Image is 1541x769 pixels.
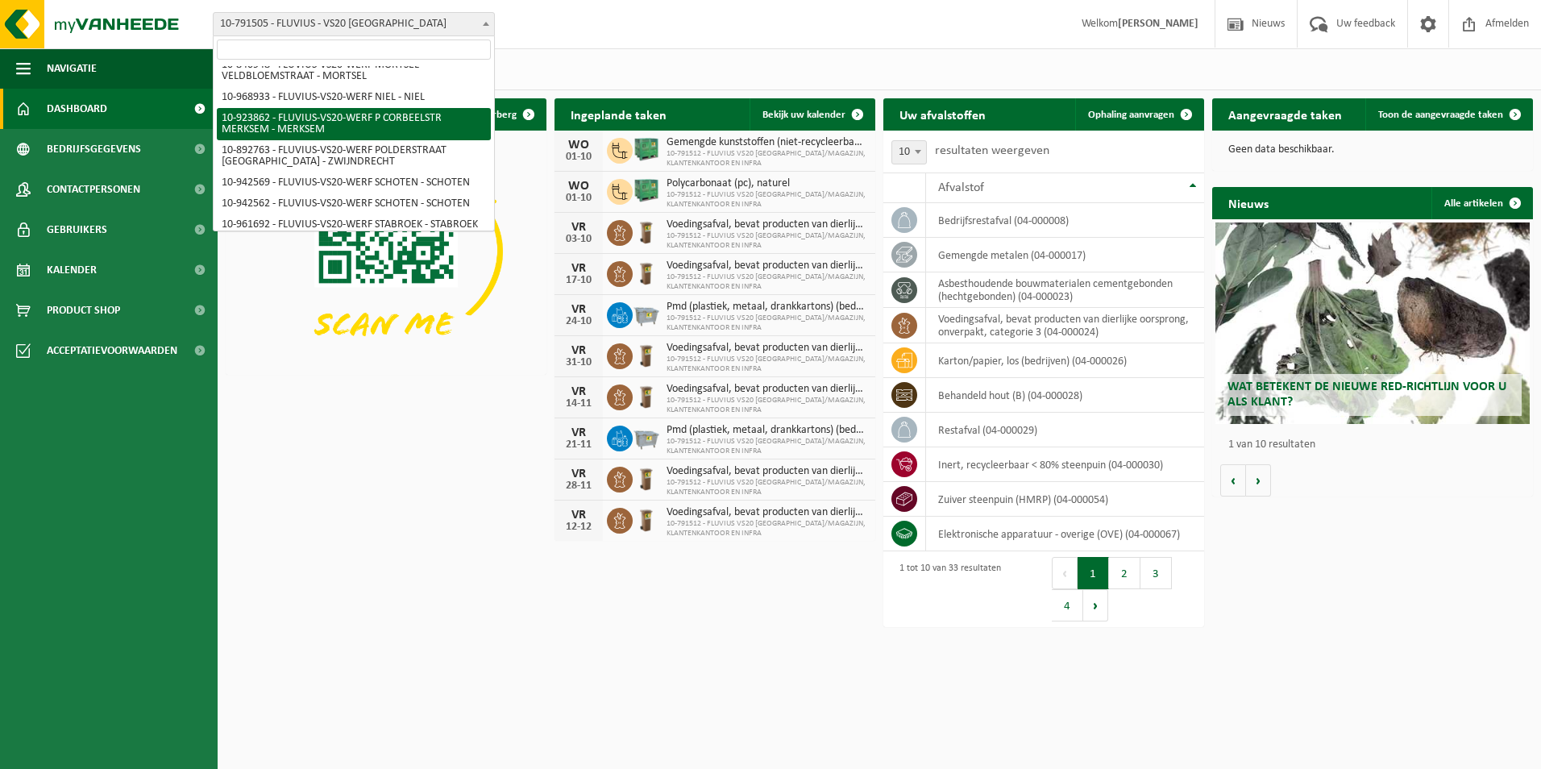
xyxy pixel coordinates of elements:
[891,140,927,164] span: 10
[217,214,491,235] li: 10-961692 - FLUVIUS-VS20-WERF STABROEK - STABROEK
[926,482,1204,517] td: zuiver steenpuin (HMRP) (04-000054)
[217,193,491,214] li: 10-942562 - FLUVIUS-VS20-WERF SCHOTEN - SCHOTEN
[217,173,491,193] li: 10-942569 - FLUVIUS-VS20-WERF SCHOTEN - SCHOTEN
[926,308,1204,343] td: voedingsafval, bevat producten van dierlijke oorsprong, onverpakt, categorie 3 (04-000024)
[47,250,97,290] span: Kalender
[563,316,595,327] div: 24-10
[935,144,1049,157] label: resultaten weergeven
[563,139,595,152] div: WO
[1212,98,1358,130] h2: Aangevraagde taken
[926,343,1204,378] td: karton/papier, los (bedrijven) (04-000026)
[667,301,867,314] span: Pmd (plastiek, metaal, drankkartons) (bedrijven)
[762,110,845,120] span: Bekijk uw kalender
[667,136,867,149] span: Gemengde kunststoffen (niet-recycleerbaar), exclusief pvc
[633,177,660,204] img: PB-HB-1400-HPE-GN-01
[667,260,867,272] span: Voedingsafval, bevat producten van dierlijke oorsprong, onverpakt, categorie 3
[563,275,595,286] div: 17-10
[217,55,491,87] li: 10-840948 - FLUVIUS-VS20-WERF MORTSEL VELDBLOEMSTRAAT - MORTSEL
[563,522,595,533] div: 12-12
[47,129,141,169] span: Bedrijfsgegevens
[563,509,595,522] div: VR
[633,423,660,451] img: WB-2500-GAL-GY-01
[926,203,1204,238] td: bedrijfsrestafval (04-000008)
[1109,557,1140,589] button: 2
[47,169,140,210] span: Contactpersonen
[926,413,1204,447] td: restafval (04-000029)
[563,357,595,368] div: 31-10
[1212,187,1285,218] h2: Nieuws
[938,181,984,194] span: Afvalstof
[1078,557,1109,589] button: 1
[633,218,660,245] img: WB-0140-HPE-BN-01
[47,290,120,330] span: Product Shop
[1365,98,1531,131] a: Toon de aangevraagde taken
[633,505,660,533] img: WB-0140-HPE-BN-01
[217,87,491,108] li: 10-968933 - FLUVIUS-VS20-WERF NIEL - NIEL
[563,398,595,409] div: 14-11
[667,190,867,210] span: 10-791512 - FLUVIUS VS20 [GEOGRAPHIC_DATA]/MAGAZIJN, KLANTENKANTOOR EN INFRA
[563,385,595,398] div: VR
[926,517,1204,551] td: elektronische apparatuur - overige (OVE) (04-000067)
[667,342,867,355] span: Voedingsafval, bevat producten van dierlijke oorsprong, onverpakt, categorie 3
[563,303,595,316] div: VR
[667,314,867,333] span: 10-791512 - FLUVIUS VS20 [GEOGRAPHIC_DATA]/MAGAZIJN, KLANTENKANTOOR EN INFRA
[468,98,545,131] button: Verberg
[47,330,177,371] span: Acceptatievoorwaarden
[926,272,1204,308] td: asbesthoudende bouwmaterialen cementgebonden (hechtgebonden) (04-000023)
[667,355,867,374] span: 10-791512 - FLUVIUS VS20 [GEOGRAPHIC_DATA]/MAGAZIJN, KLANTENKANTOOR EN INFRA
[1088,110,1174,120] span: Ophaling aanvragen
[47,48,97,89] span: Navigatie
[217,140,491,173] li: 10-892763 - FLUVIUS-VS20-WERF POLDERSTRAAT [GEOGRAPHIC_DATA] - ZWIJNDRECHT
[1431,187,1531,219] a: Alle artikelen
[667,424,867,437] span: Pmd (plastiek, metaal, drankkartons) (bedrijven)
[47,210,107,250] span: Gebruikers
[481,110,517,120] span: Verberg
[667,231,867,251] span: 10-791512 - FLUVIUS VS20 [GEOGRAPHIC_DATA]/MAGAZIJN, KLANTENKANTOOR EN INFRA
[667,478,867,497] span: 10-791512 - FLUVIUS VS20 [GEOGRAPHIC_DATA]/MAGAZIJN, KLANTENKANTOOR EN INFRA
[213,12,495,36] span: 10-791505 - FLUVIUS - VS20 ANTWERPEN
[563,193,595,204] div: 01-10
[1075,98,1202,131] a: Ophaling aanvragen
[926,447,1204,482] td: inert, recycleerbaar < 80% steenpuin (04-000030)
[1378,110,1503,120] span: Toon de aangevraagde taken
[217,108,491,140] li: 10-923862 - FLUVIUS-VS20-WERF P CORBEELSTR MERKSEM - MERKSEM
[667,177,867,190] span: Polycarbonaat (pc), naturel
[1228,144,1517,156] p: Geen data beschikbaar.
[633,135,660,163] img: PB-HB-1400-HPE-GN-01
[1083,589,1108,621] button: Next
[563,221,595,234] div: VR
[667,519,867,538] span: 10-791512 - FLUVIUS VS20 [GEOGRAPHIC_DATA]/MAGAZIJN, KLANTENKANTOOR EN INFRA
[1140,557,1172,589] button: 3
[555,98,683,130] h2: Ingeplande taken
[1246,464,1271,497] button: Volgende
[563,480,595,492] div: 28-11
[667,383,867,396] span: Voedingsafval, bevat producten van dierlijke oorsprong, onverpakt, categorie 3
[47,89,107,129] span: Dashboard
[563,426,595,439] div: VR
[563,468,595,480] div: VR
[1227,380,1506,409] span: Wat betekent de nieuwe RED-richtlijn voor u als klant?
[1118,18,1198,30] strong: [PERSON_NAME]
[563,234,595,245] div: 03-10
[563,180,595,193] div: WO
[633,464,660,492] img: WB-0140-HPE-BN-01
[667,396,867,415] span: 10-791512 - FLUVIUS VS20 [GEOGRAPHIC_DATA]/MAGAZIJN, KLANTENKANTOOR EN INFRA
[667,272,867,292] span: 10-791512 - FLUVIUS VS20 [GEOGRAPHIC_DATA]/MAGAZIJN, KLANTENKANTOOR EN INFRA
[214,13,494,35] span: 10-791505 - FLUVIUS - VS20 ANTWERPEN
[633,259,660,286] img: WB-0140-HPE-BN-01
[633,382,660,409] img: WB-0140-HPE-BN-01
[1052,557,1078,589] button: Previous
[667,218,867,231] span: Voedingsafval, bevat producten van dierlijke oorsprong, onverpakt, categorie 3
[1052,589,1083,621] button: 4
[1220,464,1246,497] button: Vorige
[667,465,867,478] span: Voedingsafval, bevat producten van dierlijke oorsprong, onverpakt, categorie 3
[633,341,660,368] img: WB-0140-HPE-BN-01
[633,300,660,327] img: WB-2500-GAL-GY-01
[892,141,926,164] span: 10
[667,506,867,519] span: Voedingsafval, bevat producten van dierlijke oorsprong, onverpakt, categorie 3
[226,131,546,372] img: Download de VHEPlus App
[926,378,1204,413] td: behandeld hout (B) (04-000028)
[1215,222,1530,424] a: Wat betekent de nieuwe RED-richtlijn voor u als klant?
[891,555,1001,623] div: 1 tot 10 van 33 resultaten
[563,262,595,275] div: VR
